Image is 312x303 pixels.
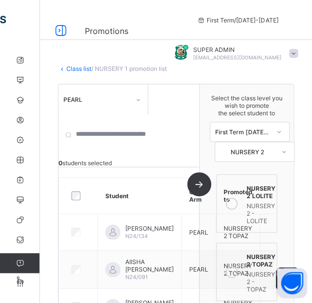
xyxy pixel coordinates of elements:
div: NURSERY 2 - TOPAZ [247,268,276,293]
span: students selected [58,159,112,167]
span: AIISHA [PERSON_NAME] [125,258,174,273]
a: Class list [66,65,91,72]
div: NURSERY 2 TOPAZ [247,251,276,268]
span: PEARL [189,229,208,236]
div: SUPERADMIN [163,45,303,61]
div: NURSERY 2 LOLITE [247,182,276,200]
div: NURSERY 2 - LOLITE [247,200,276,225]
th: Student [98,178,182,214]
span: session/term information [197,16,278,24]
button: Open asap [277,268,307,298]
span: SUPER ADMIN [193,46,282,53]
span: Select the class level you wish to promote the select student to [210,94,284,117]
span: N24/134 [125,233,148,240]
span: [EMAIL_ADDRESS][DOMAIN_NAME] [193,54,282,60]
span: PEARL [189,266,208,273]
span: [PERSON_NAME] [125,225,174,232]
span: Promotions [85,26,153,36]
span: / NURSERY 1 promotion list [91,65,167,72]
div: PEARL [63,96,130,103]
b: 0 [58,159,62,167]
th: Class Arm [182,178,216,214]
span: N24/091 [125,274,148,281]
div: First Term [DATE]-[DATE] [215,128,270,136]
div: NURSERY 2 [220,148,275,156]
